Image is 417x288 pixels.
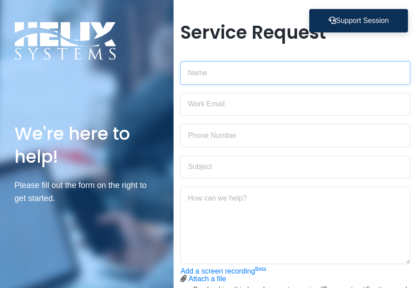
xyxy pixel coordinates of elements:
[309,9,408,32] button: Support Session
[180,155,410,179] input: Subject
[180,61,410,85] input: Name
[255,266,266,272] sup: Beta
[14,179,159,205] p: Please fill out the form on the right to get started.
[14,123,159,169] h1: We're here to help!
[14,22,116,60] img: Logo
[180,124,410,147] input: Phone Number
[188,275,226,283] a: Attach a file
[180,267,266,275] a: Add a screen recordingBeta
[180,93,410,116] input: Work Email
[180,22,410,43] h1: Service Request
